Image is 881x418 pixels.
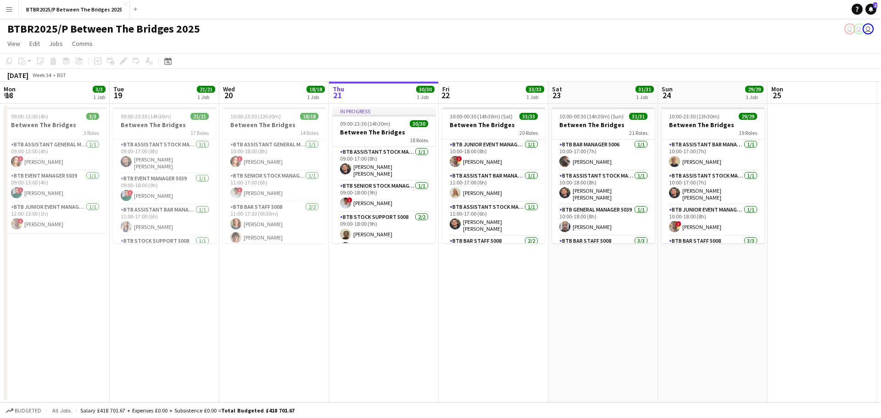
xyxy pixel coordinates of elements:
[442,121,545,129] h3: Between The Bridges
[552,205,655,236] app-card-role: BTB General Manager 50391/110:00-18:00 (8h)[PERSON_NAME]
[873,2,877,8] span: 2
[519,129,538,136] span: 20 Roles
[29,39,40,48] span: Edit
[26,38,44,50] a: Edit
[4,38,24,50] a: View
[72,39,93,48] span: Comms
[333,181,435,212] app-card-role: BTB Senior Stock Manager 50061/109:00-18:00 (9h)![PERSON_NAME]
[636,86,654,93] span: 31/31
[11,113,48,120] span: 09:00-13:00 (4h)
[333,85,344,93] span: Thu
[333,107,435,243] app-job-card: In progress09:00-23:30 (14h30m)30/30Between The Bridges18 RolesBTB Assistant Stock Manager 50061/...
[30,72,53,78] span: Week 34
[5,406,43,416] button: Budgeted
[300,129,318,136] span: 14 Roles
[4,107,106,233] app-job-card: 09:00-13:00 (4h)3/3Between The Bridges3 RolesBTB Assistant General Manager 50061/109:00-13:00 (4h...
[197,94,215,100] div: 1 Job
[4,121,106,129] h3: Between The Bridges
[190,129,209,136] span: 17 Roles
[237,187,243,193] span: !
[410,120,428,127] span: 30/30
[442,85,450,93] span: Fri
[739,129,757,136] span: 19 Roles
[551,90,562,100] span: 23
[410,137,428,144] span: 18 Roles
[441,90,450,100] span: 22
[7,39,20,48] span: View
[636,94,653,100] div: 1 Job
[223,107,326,243] div: 10:00-23:30 (13h30m)18/18Between The Bridges14 RolesBTB Assistant General Manager 50061/110:00-18...
[112,90,124,100] span: 19
[745,86,764,93] span: 29/29
[93,86,106,93] span: 3/3
[865,4,876,15] a: 2
[771,85,783,93] span: Mon
[80,407,295,414] div: Salary £418 701.67 + Expenses £0.00 + Subsistence £0.00 =
[2,90,16,100] span: 18
[676,221,681,227] span: !
[4,171,106,202] app-card-role: BTB Event Manager 50391/109:00-13:00 (4h)![PERSON_NAME]
[223,85,235,93] span: Wed
[863,23,874,34] app-user-avatar: Amy Cane
[526,86,544,93] span: 33/33
[18,218,23,224] span: !
[4,139,106,171] app-card-role: BTB Assistant General Manager 50061/109:00-13:00 (4h)![PERSON_NAME]
[552,107,655,243] app-job-card: 10:00-00:30 (14h30m) (Sun)31/31Between The Bridges21 RolesBTB Bar Manager 50061/110:00-17:00 (7h)...
[442,236,545,280] app-card-role: BTB Bar Staff 50082/2
[84,129,99,136] span: 3 Roles
[331,90,344,100] span: 21
[519,113,538,120] span: 33/33
[15,407,41,414] span: Budgeted
[221,407,295,414] span: Total Budgeted £418 701.67
[629,129,647,136] span: 21 Roles
[442,139,545,171] app-card-role: BTB Junior Event Manager 50391/110:00-18:00 (8h)![PERSON_NAME]
[223,171,326,202] app-card-role: BTB Senior Stock Manager 50061/111:00-17:00 (6h)![PERSON_NAME]
[68,38,96,50] a: Comms
[552,171,655,205] app-card-role: BTB Assistant Stock Manager 50061/110:00-18:00 (8h)[PERSON_NAME] [PERSON_NAME]
[442,202,545,236] app-card-role: BTB Assistant Stock Manager 50061/111:00-17:00 (6h)[PERSON_NAME] [PERSON_NAME]
[853,23,864,34] app-user-avatar: Amy Cane
[4,202,106,233] app-card-role: BTB Junior Event Manager 50391/112:00-13:00 (1h)![PERSON_NAME]
[113,107,216,243] app-job-card: 09:00-23:30 (14h30m)21/21Between The Bridges17 RolesBTB Assistant Stock Manager 50061/109:00-17:0...
[660,90,673,100] span: 24
[450,113,513,120] span: 10:00-00:30 (14h30m) (Sat)
[57,72,66,78] div: BST
[552,85,562,93] span: Sat
[230,113,281,120] span: 10:00-23:30 (13h30m)
[662,236,764,294] app-card-role: BTB Bar Staff 50083/3
[223,139,326,171] app-card-role: BTB Assistant General Manager 50061/110:00-18:00 (8h)![PERSON_NAME]
[7,22,200,36] h1: BTBR2025/P Between The Bridges 2025
[526,94,544,100] div: 1 Job
[7,71,28,80] div: [DATE]
[739,113,757,120] span: 29/29
[4,85,16,93] span: Mon
[223,202,326,246] app-card-role: BTB Bar Staff 50082/211:00-17:30 (6h30m)[PERSON_NAME][PERSON_NAME]
[333,107,435,115] div: In progress
[113,236,216,267] app-card-role: BTB Stock support 50081/1
[113,173,216,205] app-card-role: BTB Event Manager 50391/109:00-18:00 (9h)![PERSON_NAME]
[307,86,325,93] span: 18/18
[844,23,855,34] app-user-avatar: Amy Cane
[662,85,673,93] span: Sun
[442,107,545,243] app-job-card: 10:00-00:30 (14h30m) (Sat)33/33Between The Bridges20 RolesBTB Junior Event Manager 50391/110:00-1...
[190,113,209,120] span: 21/21
[197,86,215,93] span: 21/21
[333,128,435,136] h3: Between The Bridges
[442,171,545,202] app-card-role: BTB Assistant Bar Manager 50061/111:00-17:00 (6h)[PERSON_NAME]
[307,94,324,100] div: 1 Job
[552,236,655,294] app-card-role: BTB Bar Staff 50083/3
[457,156,462,162] span: !
[18,156,23,162] span: !
[18,187,23,193] span: !
[669,113,719,120] span: 10:00-23:30 (13h30m)
[417,94,434,100] div: 1 Job
[746,94,763,100] div: 1 Job
[121,113,171,120] span: 09:00-23:30 (14h30m)
[93,94,105,100] div: 1 Job
[347,197,352,203] span: !
[552,121,655,129] h3: Between The Bridges
[340,120,390,127] span: 09:00-23:30 (14h30m)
